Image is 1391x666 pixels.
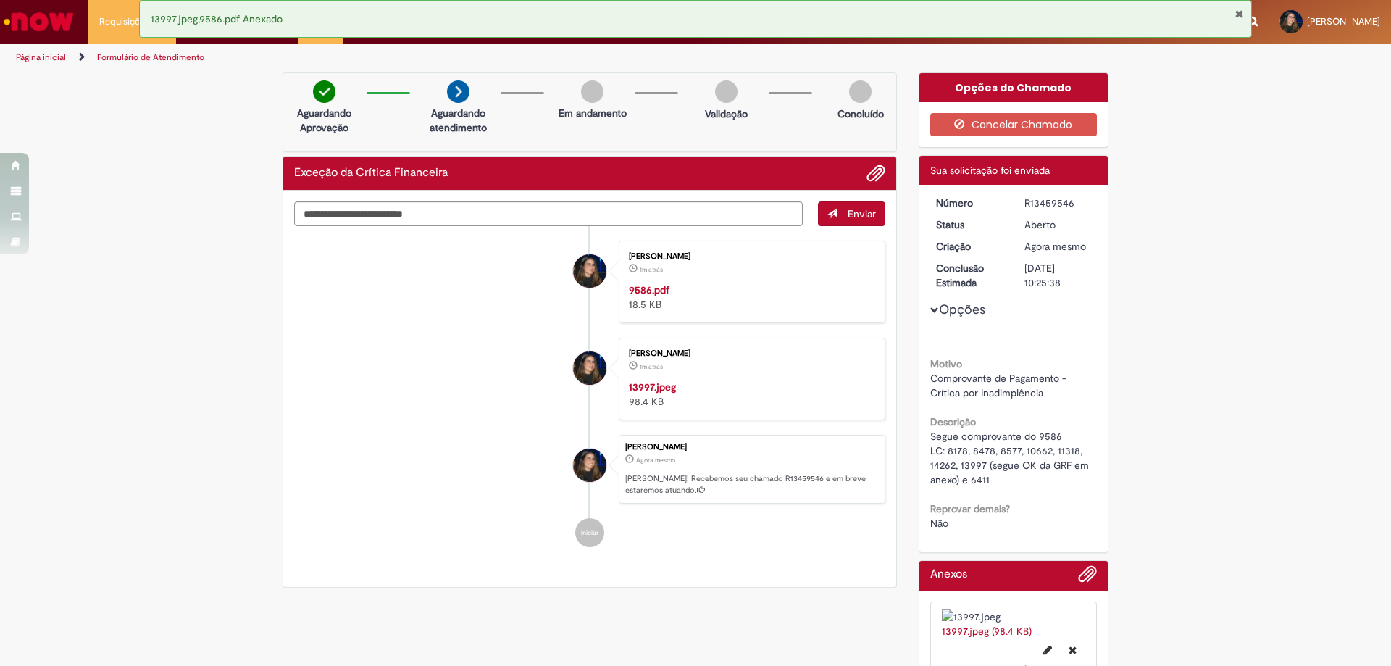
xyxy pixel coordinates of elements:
[930,357,962,370] b: Motivo
[294,201,803,226] textarea: Digite sua mensagem aqui...
[1024,217,1092,232] div: Aberto
[640,362,663,371] span: 1m atrás
[151,12,283,25] span: 13997.jpeg,9586.pdf Anexado
[636,456,675,465] span: Agora mesmo
[1024,240,1086,253] time: 28/08/2025 17:25:33
[629,283,669,296] a: 9586.pdf
[640,362,663,371] time: 28/08/2025 17:25:31
[930,502,1010,515] b: Reprovar demais?
[629,252,870,261] div: [PERSON_NAME]
[294,167,448,180] h2: Exceção da Crítica Financeira Histórico de tíquete
[294,435,885,504] li: Ana Clara Lopes Maciel
[715,80,738,103] img: img-circle-grey.png
[705,107,748,121] p: Validação
[818,201,885,226] button: Enviar
[942,625,1032,638] a: 13997.jpeg (98.4 KB)
[925,261,1014,290] dt: Conclusão Estimada
[289,106,359,135] p: Aguardando Aprovação
[1307,15,1380,28] span: [PERSON_NAME]
[423,106,493,135] p: Aguardando atendimento
[1235,8,1244,20] button: Fechar Notificação
[930,372,1069,399] span: Comprovante de Pagamento - Crítica por Inadimplência
[636,456,675,465] time: 28/08/2025 17:25:33
[930,415,976,428] b: Descrição
[573,449,606,482] div: Ana Clara Lopes Maciel
[925,239,1014,254] dt: Criação
[925,196,1014,210] dt: Número
[1,7,76,36] img: ServiceNow
[930,568,967,581] h2: Anexos
[1060,638,1085,662] button: Excluir 13997.jpeg
[640,265,663,274] span: 1m atrás
[930,113,1098,136] button: Cancelar Chamado
[573,351,606,385] div: Ana Clara Lopes Maciel
[849,80,872,103] img: img-circle-grey.png
[930,164,1050,177] span: Sua solicitação foi enviada
[629,380,676,394] a: 13997.jpeg
[629,283,870,312] div: 18.5 KB
[559,106,627,120] p: Em andamento
[313,80,335,103] img: check-circle-green.png
[1035,638,1061,662] button: Editar nome de arquivo 13997.jpeg
[930,517,948,530] span: Não
[1024,240,1086,253] span: Agora mesmo
[16,51,66,63] a: Página inicial
[97,51,204,63] a: Formulário de Atendimento
[581,80,603,103] img: img-circle-grey.png
[1024,196,1092,210] div: R13459546
[629,349,870,358] div: [PERSON_NAME]
[837,107,884,121] p: Concluído
[848,207,876,220] span: Enviar
[1078,565,1097,591] button: Adicionar anexos
[447,80,469,103] img: arrow-next.png
[919,73,1108,102] div: Opções do Chamado
[942,609,1086,624] img: 13997.jpeg
[1024,239,1092,254] div: 28/08/2025 17:25:33
[625,443,877,451] div: [PERSON_NAME]
[866,164,885,183] button: Adicionar anexos
[930,430,1092,486] span: Segue comprovante do 9586 LC: 8178, 8478, 8577, 10662, 11318, 14262, 13997 (segue OK da GRF em an...
[925,217,1014,232] dt: Status
[1024,261,1092,290] div: [DATE] 10:25:38
[640,265,663,274] time: 28/08/2025 17:25:31
[573,254,606,288] div: Ana Clara Lopes Maciel
[99,14,150,29] span: Requisições
[625,473,877,496] p: [PERSON_NAME]! Recebemos seu chamado R13459546 e em breve estaremos atuando.
[11,44,916,71] ul: Trilhas de página
[294,226,885,562] ul: Histórico de tíquete
[629,380,870,409] div: 98.4 KB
